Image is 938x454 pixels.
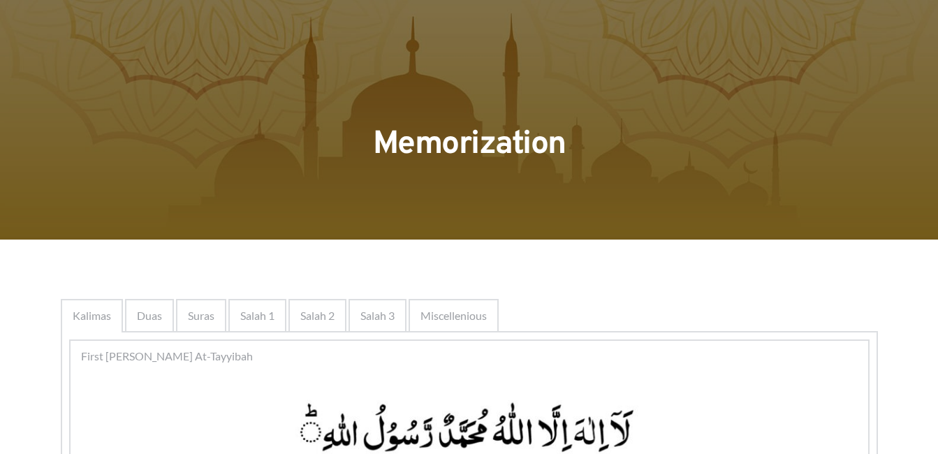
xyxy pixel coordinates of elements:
span: Kalimas [73,307,111,324]
span: Memorization [373,124,566,166]
span: First [PERSON_NAME] At-Tayyibah [81,348,253,365]
span: Miscellenious [420,307,487,324]
span: Duas [137,307,162,324]
span: Suras [188,307,214,324]
span: Salah 3 [360,307,395,324]
span: Salah 1 [240,307,274,324]
span: Salah 2 [300,307,335,324]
